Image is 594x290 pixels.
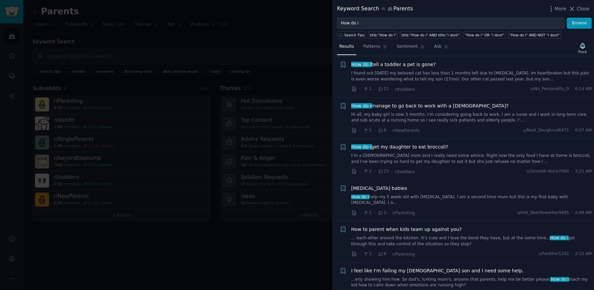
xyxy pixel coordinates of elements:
[392,211,415,215] span: r/Parenting
[351,112,592,123] a: Hi all, my baby girl is now 3 months. I’m considering going back to work. I am a nurse and I work...
[391,168,392,175] span: ·
[363,127,371,133] span: 1
[351,143,448,151] a: How do iget my daughter to eat broccoli?
[337,5,413,13] div: Keyword Search Parents
[351,235,592,247] a: ... each other around the kitchen. It’s cute and I love the bond they have, but at the same time…...
[389,251,390,258] span: ·
[363,169,371,175] span: 2
[351,144,372,150] span: How do i
[378,210,386,216] span: 3
[359,251,361,258] span: ·
[508,31,561,39] a: "How do i" AND NOT "i dont"
[392,252,415,257] span: r/Parenting
[351,102,509,109] a: How do imanage to go back to work with a [DEMOGRAPHIC_DATA]?
[351,194,592,206] a: How do ihelp my 5 week old with [MEDICAL_DATA]. I am a second time mum but this is my first baby ...
[576,41,589,55] button: Track
[374,168,375,175] span: ·
[378,86,389,92] span: 11
[374,86,375,93] span: ·
[351,62,372,67] span: How do i
[374,127,375,134] span: ·
[363,86,371,92] span: 2
[571,169,573,175] span: ·
[351,70,592,82] a: I found out [DATE] my beloved cat has less than 2 months left due to [MEDICAL_DATA]. Im heartbrok...
[351,103,372,108] span: How do i
[359,209,361,216] span: ·
[351,226,462,233] a: How to parent when kids team up against you?
[359,168,361,175] span: ·
[575,251,592,257] span: 2:12 AM
[351,185,407,192] a: [MEDICAL_DATA] babies
[550,277,569,282] span: How do i
[337,31,366,39] button: Search Tips
[548,5,566,12] button: More
[392,128,419,133] span: r/NewParents
[370,33,396,37] div: title:"How do i"
[523,127,569,133] span: u/Next_Doughnut6971
[567,18,592,29] button: Browse
[351,153,592,165] a: I’m a [DEMOGRAPHIC_DATA] mom and I really need some advice. Right now the only food I have at hom...
[368,31,398,39] a: title:"How do i"
[434,44,441,50] span: Ask
[465,33,504,37] div: "How do i" OR "i dont"
[575,127,592,133] span: 6:07 AM
[571,210,573,216] span: ·
[463,31,505,39] a: "How do i" OR "i dont"
[395,170,415,174] span: r/toddlers
[555,5,566,12] span: More
[351,267,524,274] a: I feel like I'm failing my [DEMOGRAPHIC_DATA] son and I need some help.
[394,41,427,55] a: Sentiment
[571,251,573,257] span: ·
[575,169,592,175] span: 3:21 AM
[381,6,385,12] span: in
[337,41,356,55] a: Results
[351,61,436,68] span: tell a toddler a pet is gone?
[363,44,380,50] span: Patterns
[378,127,386,133] span: 6
[571,127,573,133] span: ·
[527,169,569,175] span: u/Smooth-Voice7068
[361,41,389,55] a: Patterns
[363,210,371,216] span: 1
[509,33,560,37] div: "How do i" AND NOT "i dont"
[351,277,592,288] a: ...erly showing him how. So dad's, lurking mom's, anyone that parents, help me be better please.H...
[577,5,589,12] span: Close
[351,102,509,109] span: manage to go back to work with a [DEMOGRAPHIC_DATA]?
[575,210,592,216] span: 2:49 AM
[391,86,392,93] span: ·
[397,44,418,50] span: Sentiment
[351,61,436,68] a: How do itell a toddler a pet is gone?
[389,127,390,134] span: ·
[344,33,365,37] span: Search Tips
[337,18,564,29] input: Try a keyword related to your business
[578,49,587,54] div: Track
[359,127,361,134] span: ·
[339,44,354,50] span: Results
[351,143,448,151] span: get my daughter to eat broccoli?
[517,210,569,216] span: u/Hot_Needleworker9685
[378,251,386,257] span: 6
[363,251,371,257] span: 1
[432,41,451,55] a: Ask
[530,86,569,92] span: u/No_Personality_0
[374,251,375,258] span: ·
[359,86,361,93] span: ·
[395,87,415,92] span: r/toddlers
[378,169,389,175] span: 23
[351,195,370,199] span: How do i
[402,33,459,37] div: title:"How do i" AND title:"i dont"
[575,86,592,92] span: 6:14 AM
[374,209,375,216] span: ·
[571,86,573,92] span: ·
[400,31,461,39] a: title:"How do i" AND title:"i dont"
[539,251,569,257] span: u/heather1242
[389,209,390,216] span: ·
[550,236,569,240] span: How do i
[568,5,589,12] button: Close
